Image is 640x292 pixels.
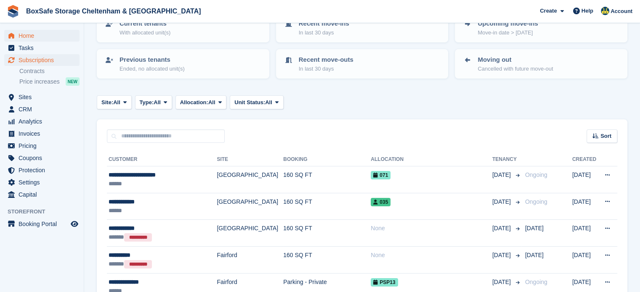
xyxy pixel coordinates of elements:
span: PSP13 [371,278,398,287]
td: [DATE] [572,193,598,220]
a: menu [4,176,80,188]
a: menu [4,140,80,152]
span: All [113,98,120,107]
a: menu [4,152,80,164]
button: Unit Status: All [230,95,283,109]
div: None [371,224,492,233]
a: menu [4,128,80,139]
span: CRM [19,103,69,115]
p: Recent move-ins [299,19,349,29]
a: Upcoming move-ins Move-in date > [DATE] [456,14,627,42]
td: [DATE] [572,166,598,193]
span: 035 [371,198,390,206]
a: menu [4,189,80,200]
span: [DATE] [492,278,513,287]
td: 160 SQ FT [283,166,371,193]
span: [DATE] [492,197,513,206]
span: 071 [371,171,390,179]
span: Storefront [8,208,84,216]
p: Upcoming move-ins [478,19,538,29]
span: Home [19,30,69,42]
span: Pricing [19,140,69,152]
p: Previous tenants [120,55,185,65]
span: Settings [19,176,69,188]
th: Allocation [371,153,492,166]
span: [DATE] [525,252,544,258]
a: menu [4,54,80,66]
span: [DATE] [492,171,513,179]
div: NEW [66,77,80,86]
th: Created [572,153,598,166]
span: All [154,98,161,107]
td: Fairford [217,247,283,274]
span: Allocation: [180,98,208,107]
a: Price increases NEW [19,77,80,86]
img: stora-icon-8386f47178a22dfd0bd8f6a31ec36ba5ce8667c1dd55bd0f319d3a0aa187defe.svg [7,5,19,18]
span: [DATE] [525,225,544,231]
span: Type: [140,98,154,107]
p: Moving out [478,55,553,65]
span: Protection [19,164,69,176]
td: 160 SQ FT [283,247,371,274]
td: [GEOGRAPHIC_DATA] [217,193,283,220]
a: menu [4,42,80,54]
span: Subscriptions [19,54,69,66]
p: Ended, no allocated unit(s) [120,65,185,73]
a: menu [4,164,80,176]
a: menu [4,218,80,230]
td: 160 SQ FT [283,193,371,220]
p: In last 30 days [299,65,353,73]
span: Sites [19,91,69,103]
p: Move-in date > [DATE] [478,29,538,37]
a: Contracts [19,67,80,75]
span: Price increases [19,78,60,86]
span: Sort [600,132,611,140]
button: Allocation: All [175,95,227,109]
span: [DATE] [492,224,513,233]
span: Coupons [19,152,69,164]
a: menu [4,30,80,42]
p: Current tenants [120,19,170,29]
th: Booking [283,153,371,166]
p: Recent move-outs [299,55,353,65]
a: Recent move-outs In last 30 days [277,50,448,78]
span: Help [582,7,593,15]
span: Site: [101,98,113,107]
p: Cancelled with future move-out [478,65,553,73]
td: [DATE] [572,220,598,247]
a: Preview store [69,219,80,229]
a: Recent move-ins In last 30 days [277,14,448,42]
th: Tenancy [492,153,522,166]
span: Booking Portal [19,218,69,230]
td: [GEOGRAPHIC_DATA] [217,166,283,193]
button: Site: All [97,95,132,109]
td: [GEOGRAPHIC_DATA] [217,220,283,247]
a: menu [4,116,80,127]
a: menu [4,103,80,115]
span: Tasks [19,42,69,54]
a: Current tenants With allocated unit(s) [98,14,268,42]
div: None [371,251,492,260]
td: [DATE] [572,247,598,274]
p: With allocated unit(s) [120,29,170,37]
span: Ongoing [525,171,547,178]
span: Account [611,7,632,16]
span: Invoices [19,128,69,139]
a: Moving out Cancelled with future move-out [456,50,627,78]
img: Kim Virabi [601,7,609,15]
span: Create [540,7,557,15]
td: 160 SQ FT [283,220,371,247]
a: menu [4,91,80,103]
span: [DATE] [492,251,513,260]
span: Analytics [19,116,69,127]
span: Ongoing [525,198,547,205]
button: Type: All [135,95,172,109]
p: In last 30 days [299,29,349,37]
span: Unit Status: [234,98,265,107]
th: Customer [107,153,217,166]
span: Capital [19,189,69,200]
span: All [265,98,272,107]
a: BoxSafe Storage Cheltenham & [GEOGRAPHIC_DATA] [23,4,204,18]
a: Previous tenants Ended, no allocated unit(s) [98,50,268,78]
th: Site [217,153,283,166]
